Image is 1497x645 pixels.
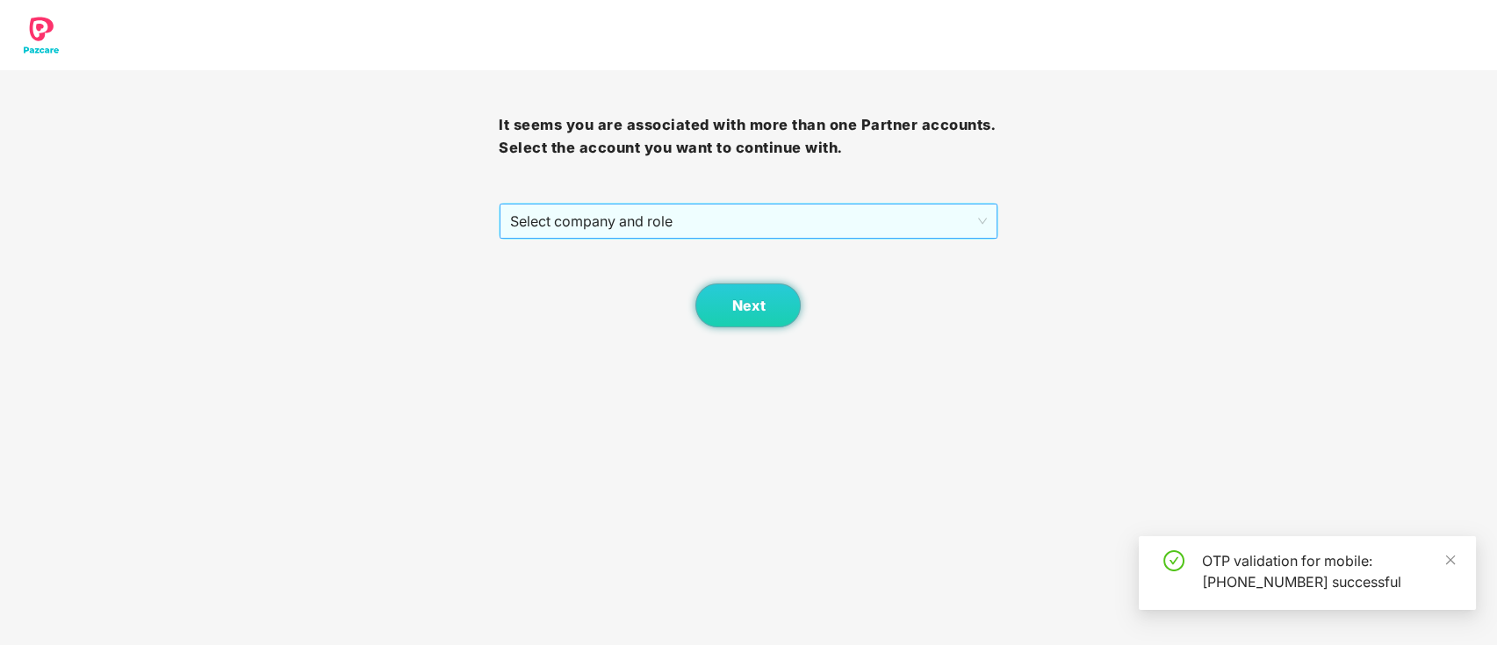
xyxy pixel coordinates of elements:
div: OTP validation for mobile: [PHONE_NUMBER] successful [1202,550,1455,592]
span: Next [731,297,765,314]
h3: It seems you are associated with more than one Partner accounts. Select the account you want to c... [499,114,997,159]
span: close [1444,554,1457,566]
span: Select company and role [510,204,986,238]
span: check-circle [1163,550,1184,571]
button: Next [695,283,801,327]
